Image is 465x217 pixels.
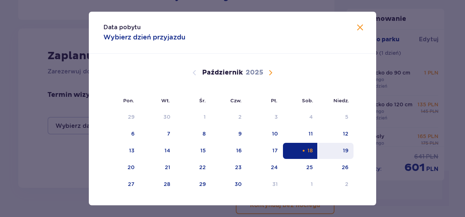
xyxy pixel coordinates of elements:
[128,180,135,188] div: 27
[103,109,140,125] td: Data niedostępna. poniedziałek, 29 września 2025
[272,130,278,137] div: 10
[307,147,313,154] div: 18
[238,130,242,137] div: 9
[309,113,313,121] div: 4
[345,113,348,121] div: 5
[128,113,135,121] div: 29
[103,126,140,142] td: 6
[199,180,206,188] div: 29
[211,176,247,193] td: 30
[343,130,348,137] div: 12
[333,98,349,103] small: Niedz.
[167,130,170,137] div: 7
[230,98,242,103] small: Czw.
[123,98,134,103] small: Pon.
[318,176,354,193] td: Data niedostępna. niedziela, 2 listopada 2025
[202,68,243,77] p: Październik
[266,68,275,77] button: Następny miesiąc
[343,147,348,154] div: 19
[140,176,176,193] td: 28
[200,147,206,154] div: 15
[164,180,170,188] div: 28
[318,160,354,176] td: 26
[247,143,283,159] td: 17
[131,130,135,137] div: 6
[302,98,313,103] small: Sob.
[103,23,141,31] p: Data pobytu
[203,130,206,137] div: 8
[301,148,306,153] div: Pomarańczowa kropka
[175,109,211,125] td: Data niedostępna. środa, 1 października 2025
[199,98,206,103] small: Śr.
[345,180,348,188] div: 2
[283,109,318,125] td: Data niedostępna. sobota, 4 października 2025
[211,160,247,176] td: 23
[204,113,206,121] div: 1
[272,147,278,154] div: 17
[163,113,170,121] div: 30
[306,164,313,171] div: 25
[103,160,140,176] td: 20
[318,109,354,125] td: Data niedostępna. niedziela, 5 października 2025
[129,147,135,154] div: 13
[103,143,140,159] td: 13
[247,160,283,176] td: 24
[309,130,313,137] div: 11
[235,180,242,188] div: 30
[175,160,211,176] td: 22
[140,143,176,159] td: 14
[175,176,211,193] td: 29
[275,113,278,121] div: 3
[140,109,176,125] td: Data niedostępna. wtorek, 30 września 2025
[236,147,242,154] div: 16
[140,160,176,176] td: 21
[128,164,135,171] div: 20
[190,68,199,77] button: Poprzedni miesiąc
[175,126,211,142] td: 8
[199,164,206,171] div: 22
[271,98,277,103] small: Pt.
[311,180,313,188] div: 1
[211,126,247,142] td: 9
[283,160,318,176] td: 25
[238,113,242,121] div: 2
[175,143,211,159] td: 15
[103,176,140,193] td: 27
[272,180,278,188] div: 31
[165,164,170,171] div: 21
[161,98,170,103] small: Wt.
[283,176,318,193] td: Data niedostępna. sobota, 1 listopada 2025
[283,143,318,159] td: Data zaznaczona. sobota, 18 października 2025
[247,176,283,193] td: Data niedostępna. piątek, 31 października 2025
[283,126,318,142] td: 11
[140,126,176,142] td: 7
[211,143,247,159] td: 16
[247,109,283,125] td: Data niedostępna. piątek, 3 października 2025
[356,23,364,33] button: Zamknij
[103,33,185,42] p: Wybierz dzień przyjazdu
[211,109,247,125] td: Data niedostępna. czwartek, 2 października 2025
[247,126,283,142] td: 10
[235,164,242,171] div: 23
[111,205,362,212] p: [PERSON_NAME] pobytu w parku
[318,126,354,142] td: 12
[246,68,263,77] p: 2025
[271,164,278,171] div: 24
[342,164,348,171] div: 26
[318,143,354,159] td: 19
[165,147,170,154] div: 14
